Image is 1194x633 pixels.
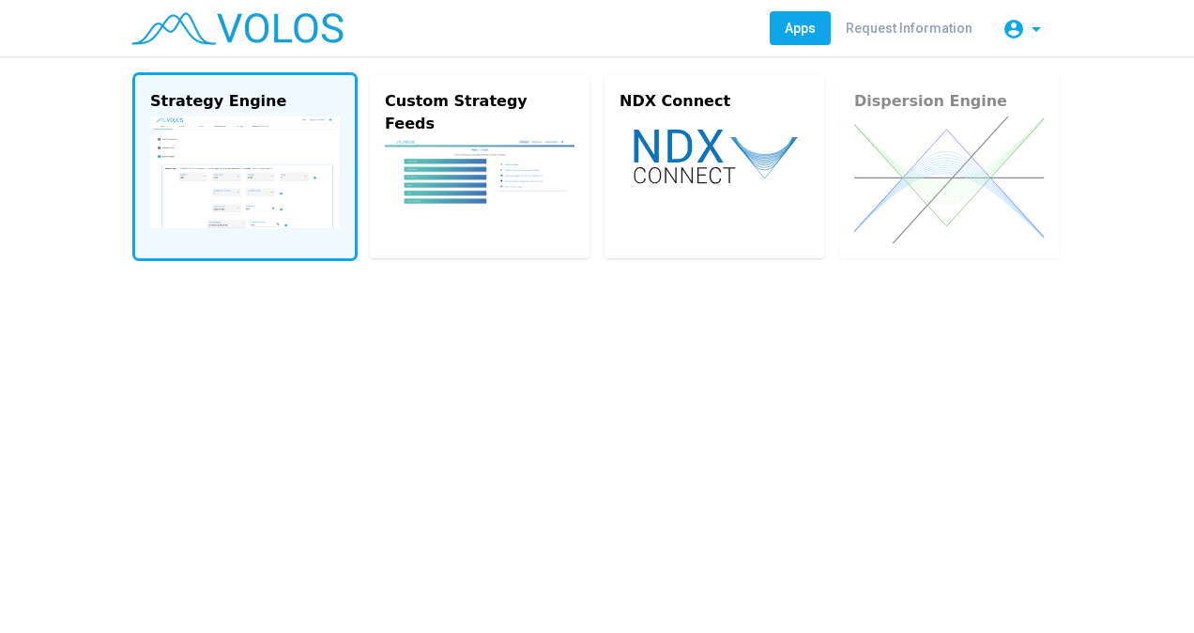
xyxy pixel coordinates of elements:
[846,21,972,36] span: Request Information
[385,90,574,135] div: Custom Strategy Feeds
[854,90,1044,113] div: Dispersion Engine
[1025,18,1048,40] mat-icon: arrow_drop_down
[770,11,831,45] a: Apps
[150,116,340,228] img: strategy-engine.png
[1003,18,1025,40] mat-icon: account_circle
[150,90,340,113] div: Strategy Engine
[620,116,809,195] img: ndx-connect.svg
[785,21,816,36] span: Apps
[620,90,809,113] div: NDX Connect
[385,139,574,229] img: custom.png
[854,116,1044,243] img: dispersion.svg
[831,11,987,45] a: Request Information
